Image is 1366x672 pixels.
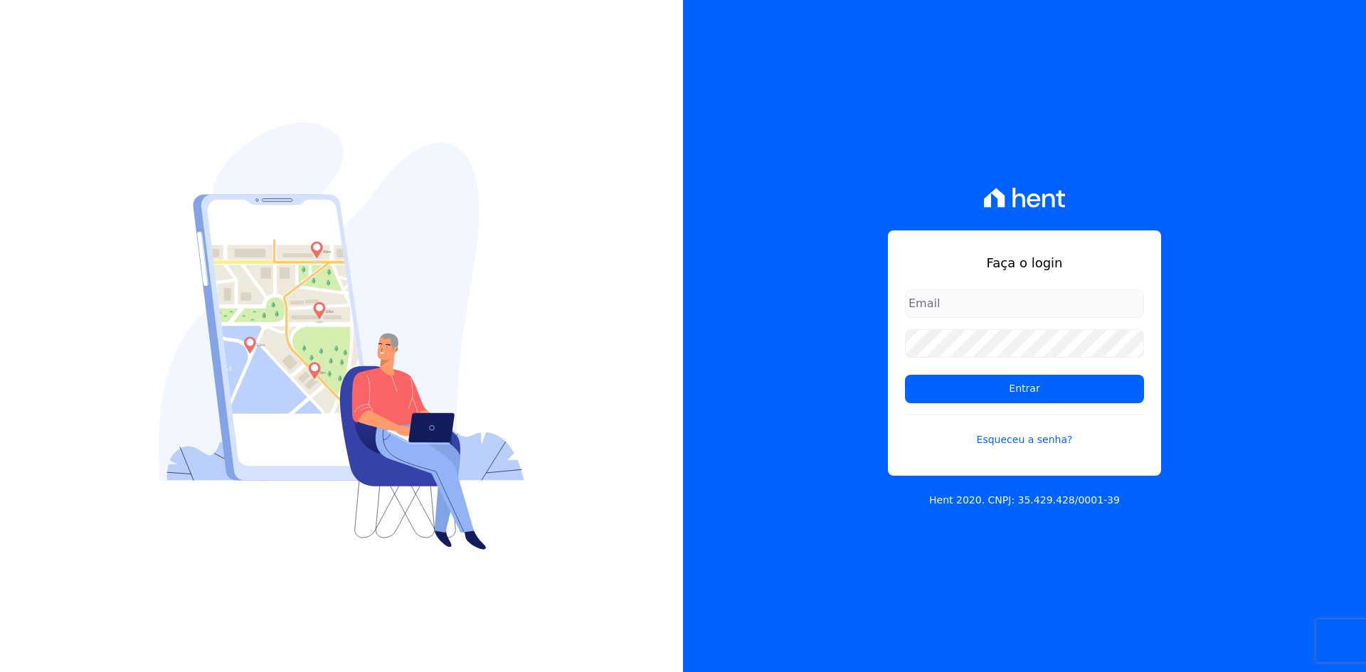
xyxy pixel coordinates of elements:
a: Esqueceu a senha? [905,415,1144,447]
p: Hent 2020. CNPJ: 35.429.428/0001-39 [929,493,1120,508]
img: Login [159,122,524,550]
input: Email [905,289,1144,318]
input: Entrar [905,375,1144,403]
h1: Faça o login [905,253,1144,272]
